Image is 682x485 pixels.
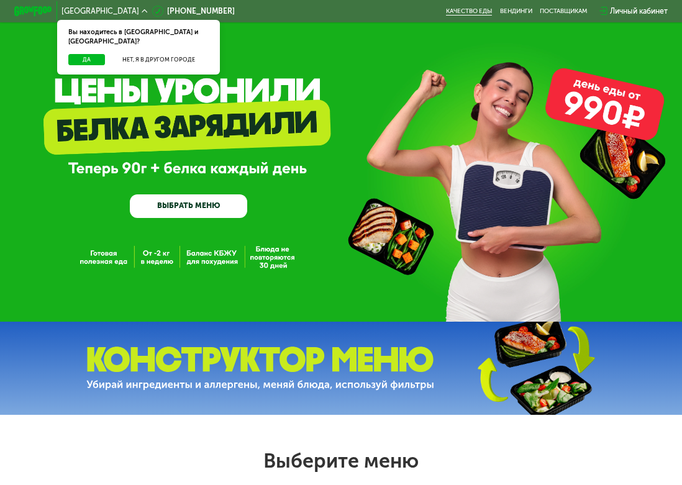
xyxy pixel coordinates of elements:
div: Личный кабинет [610,6,668,17]
div: Вы находитесь в [GEOGRAPHIC_DATA] и [GEOGRAPHIC_DATA]? [57,20,220,54]
div: поставщикам [540,7,587,15]
a: [PHONE_NUMBER] [152,6,235,17]
span: [GEOGRAPHIC_DATA] [61,7,139,15]
a: ВЫБРАТЬ МЕНЮ [130,194,248,218]
button: Да [68,54,105,66]
h2: Выберите меню [30,448,652,473]
a: Вендинги [500,7,532,15]
a: Качество еды [446,7,492,15]
button: Нет, я в другом городе [109,54,209,66]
